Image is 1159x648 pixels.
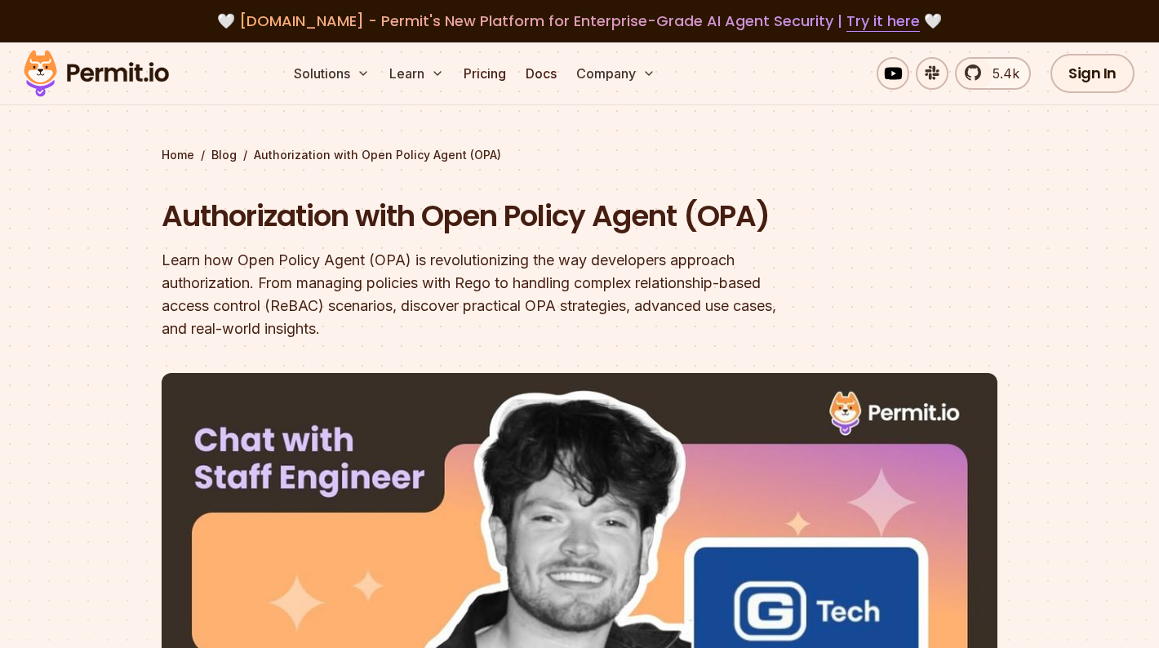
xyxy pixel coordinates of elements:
img: Permit logo [16,46,176,101]
button: Solutions [287,57,376,90]
button: Learn [383,57,451,90]
button: Company [570,57,662,90]
div: / / [162,147,997,163]
a: 5.4k [955,57,1031,90]
a: Docs [519,57,563,90]
a: Blog [211,147,237,163]
span: 5.4k [983,64,1019,83]
a: Sign In [1050,54,1135,93]
div: 🤍 🤍 [39,10,1120,33]
h1: Authorization with Open Policy Agent (OPA) [162,196,788,237]
div: Learn how Open Policy Agent (OPA) is revolutionizing the way developers approach authorization. F... [162,249,788,340]
a: Try it here [846,11,920,32]
a: Pricing [457,57,513,90]
a: Home [162,147,194,163]
span: [DOMAIN_NAME] - Permit's New Platform for Enterprise-Grade AI Agent Security | [239,11,920,31]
